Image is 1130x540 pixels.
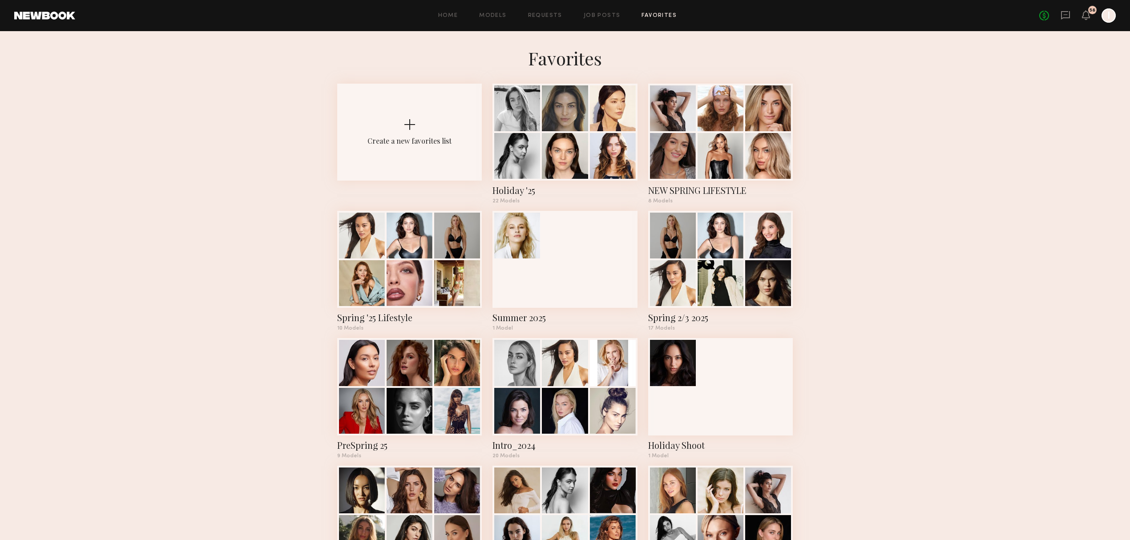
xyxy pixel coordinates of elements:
[337,453,482,459] div: 9 Models
[648,211,793,331] a: Spring 2/3 202517 Models
[648,326,793,331] div: 17 Models
[492,338,637,458] a: Intro_202420 Models
[648,84,793,204] a: NEW SPRING LIFESTYLE8 Models
[337,439,482,451] div: PreSpring 25
[492,439,637,451] div: Intro_2024
[648,311,793,324] div: Spring 2/3 2025
[648,453,793,459] div: 1 Model
[648,338,793,458] a: Holiday Shoot1 Model
[337,338,482,458] a: PreSpring 259 Models
[1102,8,1116,23] a: I
[1090,8,1095,13] div: 58
[528,13,562,19] a: Requests
[492,184,637,197] div: Holiday '25
[492,311,637,324] div: Summer 2025
[492,84,637,204] a: Holiday '2522 Models
[648,439,793,451] div: Holiday Shoot
[337,84,482,211] button: Create a new favorites list
[337,311,482,324] div: Spring '25 Lifestyle
[648,184,793,197] div: NEW SPRING LIFESTYLE
[642,13,677,19] a: Favorites
[337,211,482,331] a: Spring '25 Lifestyle10 Models
[479,13,506,19] a: Models
[584,13,621,19] a: Job Posts
[367,136,452,145] div: Create a new favorites list
[438,13,458,19] a: Home
[492,453,637,459] div: 20 Models
[337,326,482,331] div: 10 Models
[492,326,637,331] div: 1 Model
[648,198,793,204] div: 8 Models
[492,198,637,204] div: 22 Models
[492,211,637,331] a: Summer 20251 Model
